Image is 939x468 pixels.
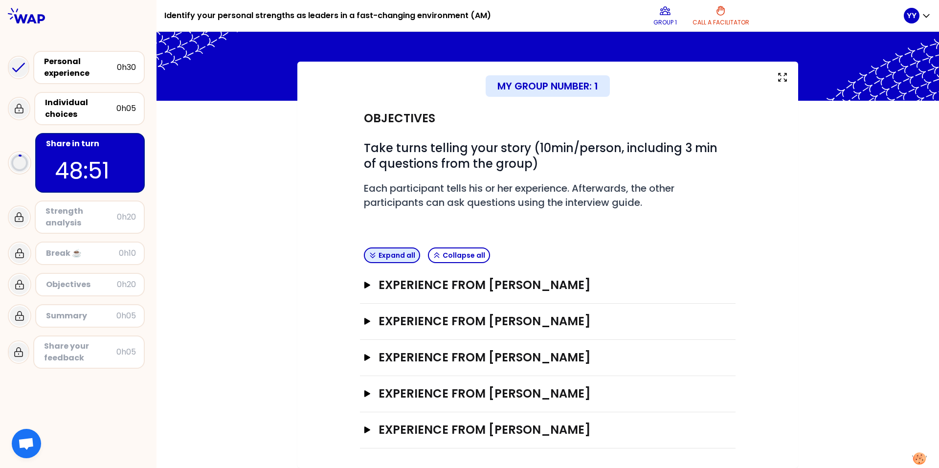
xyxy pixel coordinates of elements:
[907,11,917,21] p: YY
[117,211,136,223] div: 0h20
[12,429,41,458] div: Open chat
[364,277,732,293] button: Experience from [PERSON_NAME]
[46,310,116,322] div: Summary
[653,19,677,26] p: Group 1
[45,97,116,120] div: Individual choices
[364,350,732,365] button: Experience from [PERSON_NAME]
[364,247,420,263] button: Expand all
[379,313,699,329] h3: Experience from [PERSON_NAME]
[649,1,681,30] button: Group 1
[364,313,732,329] button: Experience from [PERSON_NAME]
[693,19,749,26] p: Call a facilitator
[119,247,136,259] div: 0h10
[486,75,610,97] div: My group number: 1
[46,279,117,290] div: Objectives
[379,277,699,293] h3: Experience from [PERSON_NAME]
[379,350,699,365] h3: Experience from [PERSON_NAME]
[46,247,119,259] div: Break ☕️
[45,205,117,229] div: Strength analysis
[116,346,136,358] div: 0h05
[44,340,116,364] div: Share your feedback
[117,279,136,290] div: 0h20
[364,111,435,126] h2: Objectives
[116,310,136,322] div: 0h05
[364,140,720,172] span: Take turns telling your story (10min/person, including 3 min of questions from the group)
[44,56,117,79] div: Personal experience
[428,247,490,263] button: Collapse all
[46,138,136,150] div: Share in turn
[379,422,699,438] h3: Experience from [PERSON_NAME]
[364,386,732,401] button: Experience from [PERSON_NAME]
[904,8,931,23] button: YY
[364,181,677,209] span: Each participant tells his or her experience. Afterwards, the other participants can ask question...
[55,154,125,188] p: 48:51
[689,1,753,30] button: Call a facilitator
[116,103,136,114] div: 0h05
[364,422,732,438] button: Experience from [PERSON_NAME]
[117,62,136,73] div: 0h30
[379,386,699,401] h3: Experience from [PERSON_NAME]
